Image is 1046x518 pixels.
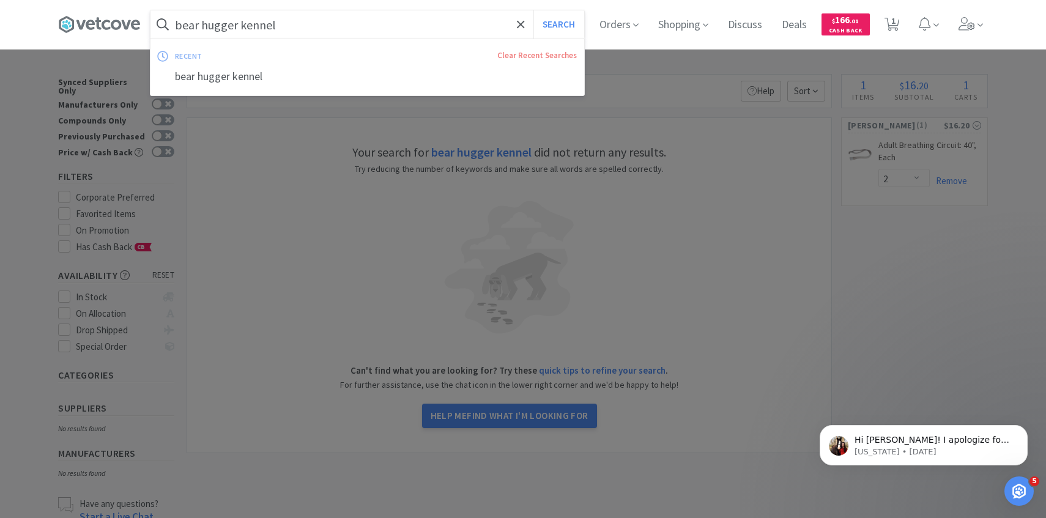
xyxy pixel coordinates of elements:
[832,17,835,25] span: $
[822,8,870,41] a: $166.01Cash Back
[497,50,577,61] a: Clear Recent Searches
[150,65,584,88] div: bear hugger kennel
[150,10,584,39] input: Search by item, sku, manufacturer, ingredient, size...
[880,21,905,32] a: 1
[1004,476,1034,506] iframe: Intercom live chat
[175,46,350,65] div: recent
[53,35,208,106] span: Hi [PERSON_NAME]! I apologize for the delay! Yes, if you refresh your page you should now be able...
[533,10,584,39] button: Search
[53,47,211,58] p: Message from Georgia, sent 3d ago
[829,28,862,35] span: Cash Back
[1029,476,1039,486] span: 5
[723,20,767,31] a: Discuss
[832,14,859,26] span: 166
[850,17,859,25] span: . 01
[801,399,1046,485] iframe: Intercom notifications message
[777,20,812,31] a: Deals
